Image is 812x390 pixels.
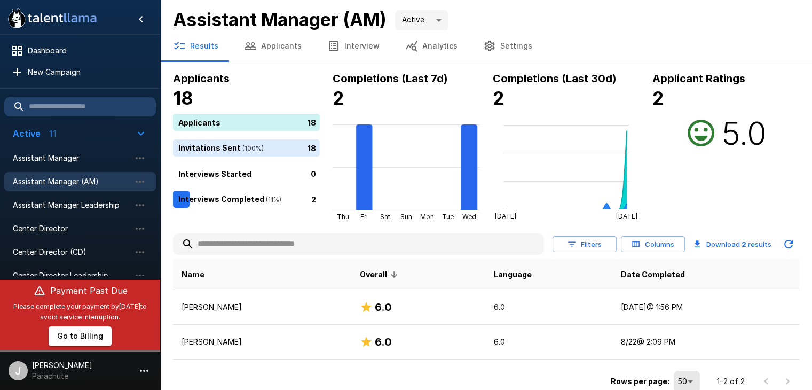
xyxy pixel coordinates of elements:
[493,72,617,85] b: Completions (Last 30d)
[173,9,387,30] b: Assistant Manager (AM)
[442,213,454,221] tspan: Tue
[395,10,448,30] div: Active
[380,213,390,221] tspan: Sat
[717,376,745,387] p: 1–2 of 2
[742,240,746,248] b: 2
[462,213,476,221] tspan: Wed
[375,333,392,350] h6: 6.0
[308,142,316,153] p: 18
[612,325,799,360] td: 8/22 @ 2:09 PM
[494,337,603,347] p: 6.0
[333,72,448,85] b: Completions (Last 7d)
[333,87,344,109] b: 2
[470,31,545,61] button: Settings
[314,31,392,61] button: Interview
[173,87,193,109] b: 18
[182,337,343,347] p: [PERSON_NAME]
[611,376,669,387] p: Rows per page:
[420,213,434,221] tspan: Mon
[173,72,230,85] b: Applicants
[231,31,314,61] button: Applicants
[553,236,617,253] button: Filters
[493,87,504,109] b: 2
[616,212,637,220] tspan: [DATE]
[160,31,231,61] button: Results
[311,168,316,179] p: 0
[612,290,799,325] td: [DATE] @ 1:56 PM
[621,236,685,253] button: Columns
[182,268,204,281] span: Name
[311,193,316,205] p: 2
[721,114,766,152] h2: 5.0
[652,87,664,109] b: 2
[778,233,799,255] button: Updated Today - 4:57 PM
[494,212,516,220] tspan: [DATE]
[308,116,316,128] p: 18
[182,302,343,313] p: [PERSON_NAME]
[494,268,532,281] span: Language
[360,268,401,281] span: Overall
[400,213,412,221] tspan: Sun
[392,31,470,61] button: Analytics
[652,72,745,85] b: Applicant Ratings
[689,233,776,255] button: Download 2 results
[360,213,368,221] tspan: Fri
[337,213,350,221] tspan: Thu
[621,268,685,281] span: Date Completed
[375,299,392,316] h6: 6.0
[494,302,603,313] p: 6.0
